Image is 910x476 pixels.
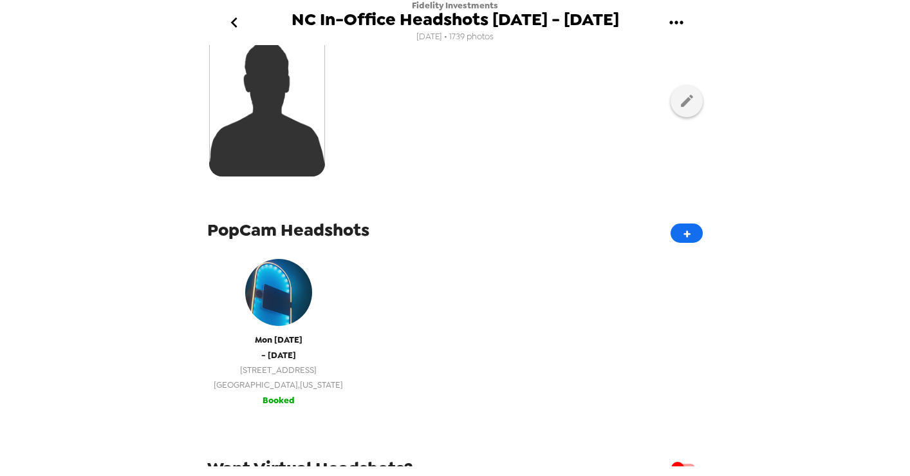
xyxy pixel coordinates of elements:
[245,259,312,326] img: popcam example
[207,246,349,414] button: popcam exampleMon [DATE]- [DATE][STREET_ADDRESS][GEOGRAPHIC_DATA],[US_STATE]Booked
[263,393,295,408] span: Booked
[209,22,325,176] img: silhouette
[655,2,697,44] button: gallery menu
[261,348,296,363] span: - [DATE]
[207,218,369,242] span: PopCam Headshots
[214,377,343,392] span: [GEOGRAPHIC_DATA] , [US_STATE]
[213,2,255,44] button: go back
[671,224,703,243] button: +
[255,332,302,347] span: Mon [DATE]
[416,28,494,46] span: [DATE] • 1739 photos
[292,11,619,28] span: NC In-Office Headshots [DATE] - [DATE]
[214,363,343,377] span: [STREET_ADDRESS]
